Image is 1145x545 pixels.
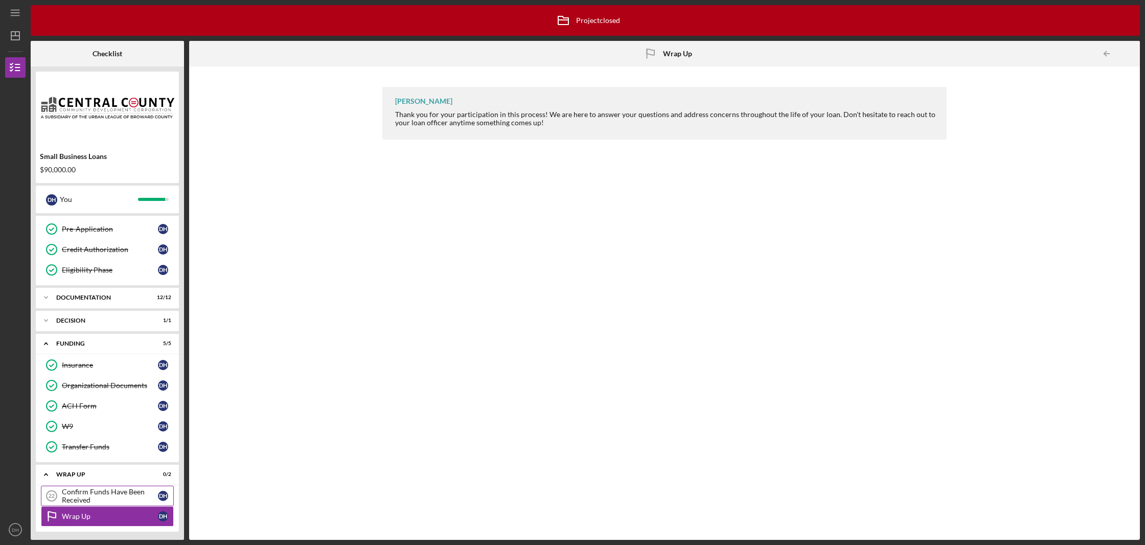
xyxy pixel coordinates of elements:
div: 12 / 12 [153,294,171,301]
div: D H [158,224,168,234]
div: D H [46,194,57,206]
div: Wrap up [56,471,146,478]
div: D H [158,401,168,411]
a: ACH FormDH [41,396,174,416]
a: Wrap UpDH [41,506,174,527]
div: D H [158,265,168,275]
div: Confirm Funds Have Been Received [62,488,158,504]
div: Small Business Loans [40,152,175,161]
div: Thank you for your participation in this process! We are here to answer your questions and addres... [395,110,936,127]
b: Wrap Up [663,50,692,58]
div: Project closed [551,8,620,33]
a: Transfer FundsDH [41,437,174,457]
div: You [60,191,138,208]
div: Eligibility Phase [62,266,158,274]
div: 0 / 2 [153,471,171,478]
div: D H [158,244,168,255]
a: Pre-ApplicationDH [41,219,174,239]
div: D H [158,442,168,452]
div: Credit Authorization [62,245,158,254]
div: 1 / 1 [153,317,171,324]
img: Product logo [36,77,179,138]
div: D H [158,421,168,432]
text: DH [12,527,19,533]
a: 22Confirm Funds Have Been ReceivedDH [41,486,174,506]
div: D H [158,491,168,501]
a: Organizational DocumentsDH [41,375,174,396]
div: Transfer Funds [62,443,158,451]
div: W9 [62,422,158,430]
div: Decision [56,317,146,324]
div: D H [158,360,168,370]
div: Organizational Documents [62,381,158,390]
button: DH [5,519,26,540]
b: Checklist [93,50,122,58]
div: Funding [56,340,146,347]
div: Documentation [56,294,146,301]
a: Credit AuthorizationDH [41,239,174,260]
a: W9DH [41,416,174,437]
div: D H [158,511,168,521]
div: 5 / 5 [153,340,171,347]
div: Wrap Up [62,512,158,520]
div: D H [158,380,168,391]
div: $90,000.00 [40,166,175,174]
div: Insurance [62,361,158,369]
div: [PERSON_NAME] [395,97,452,105]
tspan: 22 [49,493,55,499]
a: Eligibility PhaseDH [41,260,174,280]
a: InsuranceDH [41,355,174,375]
div: ACH Form [62,402,158,410]
div: Pre-Application [62,225,158,233]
